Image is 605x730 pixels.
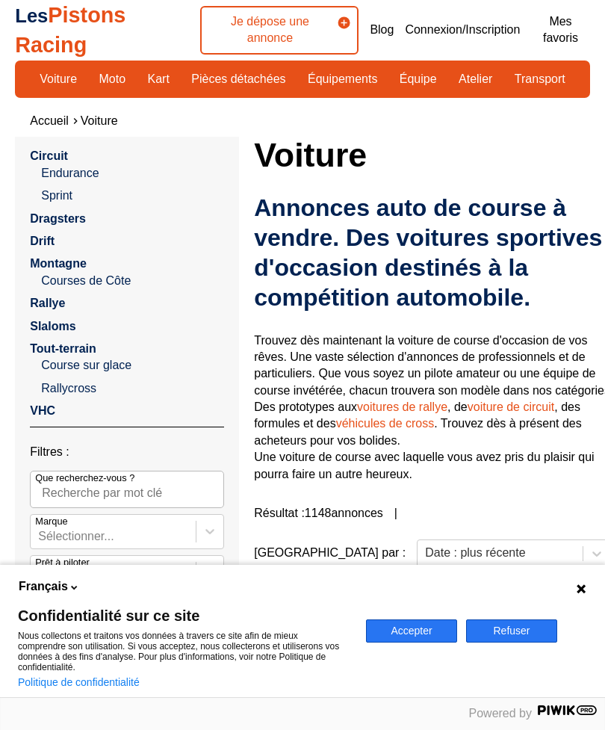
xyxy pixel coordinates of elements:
[357,400,447,413] a: voitures de rallye
[505,66,575,92] a: Transport
[30,444,224,460] p: Filtres :
[366,619,457,643] button: Accepter
[30,297,65,309] a: Rallye
[35,556,90,569] p: Prêt à piloter
[298,66,387,92] a: Équipements
[30,404,55,417] a: VHC
[35,515,67,528] p: Marque
[30,257,87,270] a: Montagne
[15,3,125,57] a: LesPistons Racing
[15,5,48,26] span: Les
[30,66,87,92] a: Voiture
[18,608,348,623] span: Confidentialité sur ce site
[394,505,397,522] span: |
[30,114,69,127] a: Accueil
[30,212,86,225] a: Dragsters
[254,505,383,522] span: Résultat : 1148 annonces
[405,22,520,38] a: Connexion/Inscription
[30,235,55,247] a: Drift
[19,578,68,595] span: Français
[466,619,557,643] button: Refuser
[531,13,589,47] a: Mes favoris
[41,273,224,289] a: Courses de Côte
[390,66,447,92] a: Équipe
[89,66,135,92] a: Moto
[18,631,348,672] p: Nous collectons et traitons vos données à travers ce site afin de mieux comprendre son utilisatio...
[30,471,224,508] input: Que recherchez-vous ?
[370,22,394,38] a: Blog
[41,380,224,397] a: Rallycross
[30,149,68,162] a: Circuit
[30,342,96,355] a: Tout-terrain
[41,188,224,204] a: Sprint
[254,545,406,561] p: [GEOGRAPHIC_DATA] par :
[469,707,533,720] span: Powered by
[35,471,134,485] p: Que recherchez-vous ?
[41,357,224,374] a: Course sur glace
[449,66,502,92] a: Atelier
[137,66,179,92] a: Kart
[468,400,555,413] a: voiture de circuit
[336,417,435,430] a: véhicules de cross
[81,114,118,127] a: Voiture
[30,320,75,332] a: Slaloms
[41,165,224,182] a: Endurance
[181,66,295,92] a: Pièces détachées
[38,530,41,543] input: MarqueSélectionner...
[200,6,359,55] a: Je dépose une annonce
[18,676,140,688] a: Politique de confidentialité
